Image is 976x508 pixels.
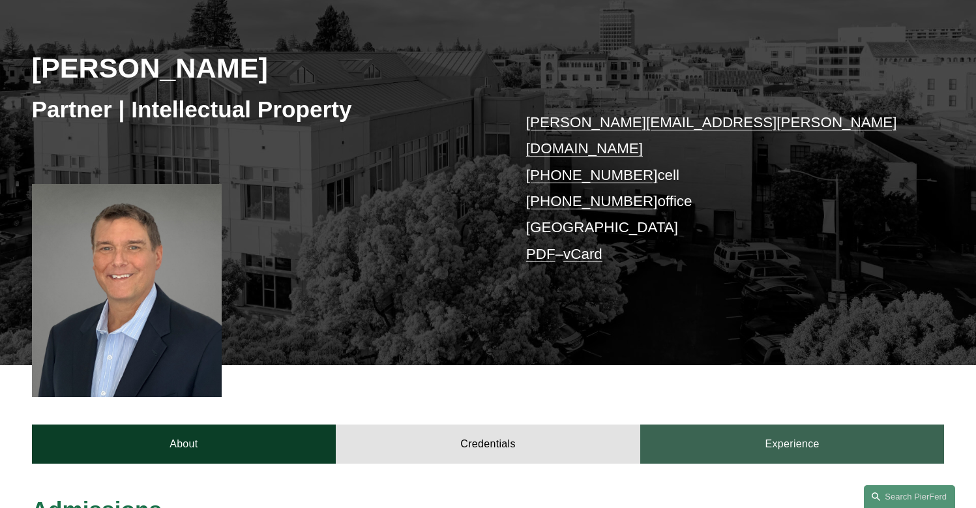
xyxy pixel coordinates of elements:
[526,193,658,209] a: [PHONE_NUMBER]
[526,167,658,183] a: [PHONE_NUMBER]
[864,485,955,508] a: Search this site
[32,95,488,124] h3: Partner | Intellectual Property
[336,425,640,464] a: Credentials
[526,110,906,267] p: cell office [GEOGRAPHIC_DATA] –
[32,425,336,464] a: About
[563,246,602,262] a: vCard
[526,246,555,262] a: PDF
[640,425,945,464] a: Experience
[32,51,488,85] h2: [PERSON_NAME]
[526,114,897,157] a: [PERSON_NAME][EMAIL_ADDRESS][PERSON_NAME][DOMAIN_NAME]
